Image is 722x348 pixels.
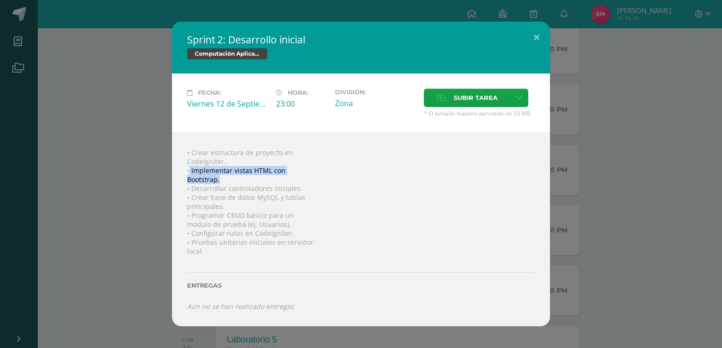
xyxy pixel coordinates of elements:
[288,89,308,96] span: Hora:
[172,133,550,326] div: • Crear estructura de proyecto en CodeIgniter. • Implementar vistas HTML con Bootstrap. • Desarro...
[187,302,294,311] i: Aún no se han realizado entregas
[187,282,535,289] label: Entregas
[424,109,535,117] span: * El tamaño máximo permitido es 50 MB
[335,89,416,96] label: División:
[523,22,550,54] button: Close (Esc)
[198,89,221,96] span: Fecha:
[187,99,268,109] div: Viernes 12 de Septiembre
[335,98,416,108] div: Zona
[187,48,267,59] span: Computación Aplicada
[454,89,498,107] span: Subir tarea
[276,99,327,109] div: 23:00
[187,33,535,46] h2: Sprint 2: Desarrollo inicial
